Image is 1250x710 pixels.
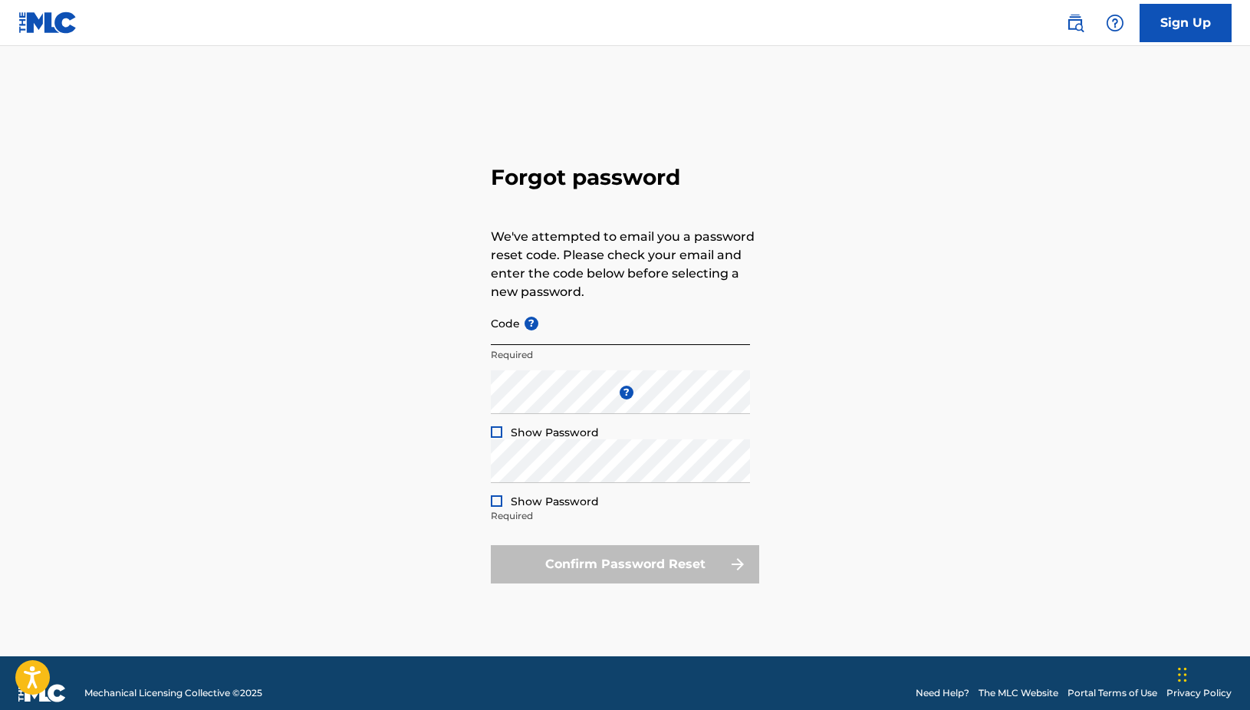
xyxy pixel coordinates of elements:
p: Required [491,509,750,523]
span: Show Password [511,495,599,508]
iframe: Chat Widget [1173,636,1250,710]
div: Drag [1178,652,1187,698]
span: ? [525,317,538,330]
a: Need Help? [916,686,969,700]
img: logo [18,684,66,702]
img: search [1066,14,1084,32]
p: Required [491,348,750,362]
h3: Forgot password [491,164,759,191]
a: Sign Up [1140,4,1232,42]
span: Mechanical Licensing Collective © 2025 [84,686,262,700]
p: We've attempted to email you a password reset code. Please check your email and enter the code be... [491,228,759,301]
span: ? [620,386,633,399]
div: Help [1100,8,1130,38]
img: MLC Logo [18,12,77,34]
a: Portal Terms of Use [1067,686,1157,700]
a: Public Search [1060,8,1090,38]
img: help [1106,14,1124,32]
a: The MLC Website [979,686,1058,700]
a: Privacy Policy [1166,686,1232,700]
span: Show Password [511,426,599,439]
